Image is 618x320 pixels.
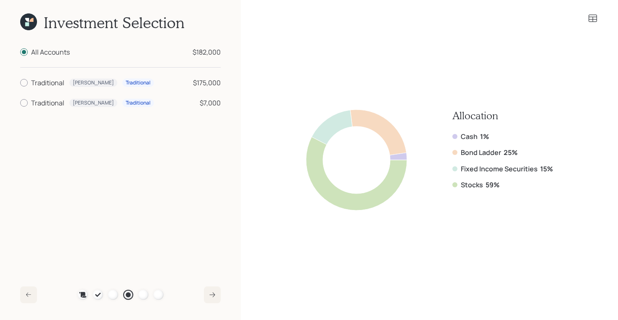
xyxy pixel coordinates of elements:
[452,110,553,122] h3: Allocation
[504,148,518,157] b: 25%
[461,164,538,173] label: Fixed Income Securities
[540,164,553,173] b: 15%
[31,78,64,88] div: Traditional
[461,132,478,141] label: Cash
[126,79,151,87] div: Traditional
[31,47,70,57] div: All Accounts
[31,98,64,108] div: Traditional
[461,180,483,189] label: Stocks
[44,13,185,31] h1: Investment Selection
[486,180,499,189] b: 59%
[480,132,489,141] b: 1%
[126,100,151,107] div: Traditional
[73,100,114,107] div: [PERSON_NAME]
[193,78,221,88] div: $175,000
[461,148,501,157] label: Bond Ladder
[200,98,221,108] div: $7,000
[73,79,114,87] div: [PERSON_NAME]
[193,47,221,57] div: $182,000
